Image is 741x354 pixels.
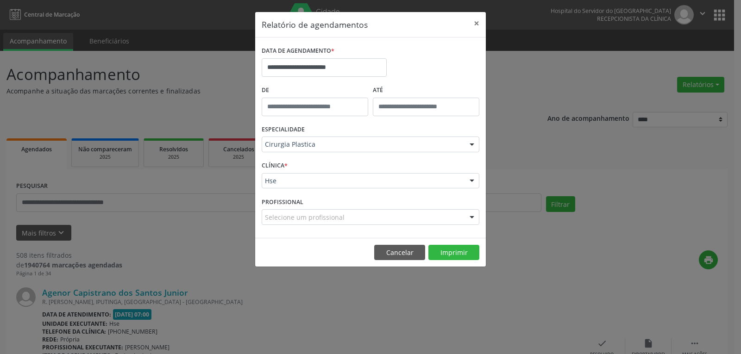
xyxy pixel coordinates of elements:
span: Cirurgia Plastica [265,140,460,149]
label: ATÉ [373,83,479,98]
label: CLÍNICA [262,159,288,173]
span: Hse [265,176,460,186]
button: Cancelar [374,245,425,261]
label: PROFISSIONAL [262,195,303,209]
h5: Relatório de agendamentos [262,19,368,31]
label: De [262,83,368,98]
label: ESPECIALIDADE [262,123,305,137]
span: Selecione um profissional [265,212,345,222]
label: DATA DE AGENDAMENTO [262,44,334,58]
button: Imprimir [428,245,479,261]
button: Close [467,12,486,35]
